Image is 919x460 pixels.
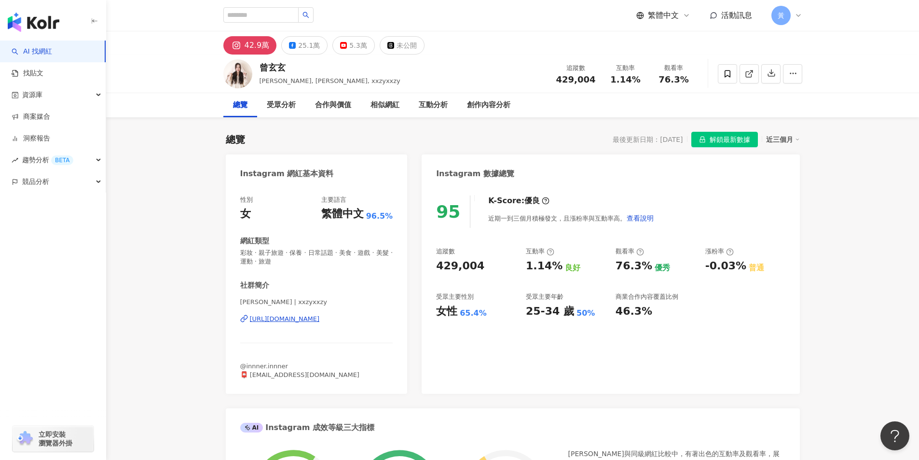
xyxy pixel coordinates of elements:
[22,171,49,193] span: 競品分析
[302,12,309,18] span: search
[656,63,692,73] div: 觀看率
[380,36,425,55] button: 未公開
[223,36,277,55] button: 42.9萬
[12,47,52,56] a: searchAI 找網紅
[616,293,678,301] div: 商業合作內容覆蓋比例
[321,207,364,222] div: 繁體中文
[556,74,596,84] span: 429,004
[12,69,43,78] a: 找貼文
[370,99,399,111] div: 相似網紅
[281,36,328,55] button: 25.1萬
[460,308,487,319] div: 65.4%
[436,304,457,319] div: 女性
[705,247,734,256] div: 漲粉率
[349,39,367,52] div: 5.3萬
[260,77,400,84] span: [PERSON_NAME], [PERSON_NAME], xxzyxxzy
[880,421,909,450] iframe: Help Scout Beacon - Open
[315,99,351,111] div: 合作與價值
[766,133,800,146] div: 近三個月
[240,298,393,307] span: [PERSON_NAME] | xxzyxxzy
[397,39,417,52] div: 未公開
[710,132,750,148] span: 解鎖最新數據
[240,249,393,266] span: 彩妝 · 親子旅遊 · 保養 · 日常話題 · 美食 · 遊戲 · 美髮 · 運動 · 旅遊
[488,195,549,206] div: K-Score :
[655,263,670,273] div: 優秀
[321,195,346,204] div: 主要語言
[488,209,654,228] div: 近期一到三個月積極發文，且漲粉率與互動率高。
[12,112,50,122] a: 商案媒合
[332,36,374,55] button: 5.3萬
[15,431,34,446] img: chrome extension
[240,207,251,222] div: 女
[467,99,510,111] div: 創作內容分析
[240,315,393,323] a: [URL][DOMAIN_NAME]
[721,11,752,20] span: 活動訊息
[778,10,784,21] span: 黃
[613,136,683,143] div: 最後更新日期：[DATE]
[22,84,42,106] span: 資源庫
[12,134,50,143] a: 洞察報告
[607,63,644,73] div: 互動率
[616,304,652,319] div: 46.3%
[267,99,296,111] div: 受眾分析
[526,247,554,256] div: 互動率
[250,315,320,323] div: [URL][DOMAIN_NAME]
[436,202,460,222] div: 95
[699,136,706,143] span: lock
[436,247,455,256] div: 追蹤數
[22,149,73,171] span: 趨勢分析
[233,99,247,111] div: 總覽
[626,209,654,228] button: 查看說明
[565,263,580,273] div: 良好
[436,293,474,301] div: 受眾主要性別
[240,168,334,179] div: Instagram 網紅基本資料
[240,236,269,246] div: 網紅類型
[526,304,574,319] div: 25-34 歲
[240,195,253,204] div: 性別
[13,426,94,452] a: chrome extension立即安裝 瀏覽器外掛
[526,293,563,301] div: 受眾主要年齡
[12,157,18,164] span: rise
[226,133,245,146] div: 總覽
[436,168,514,179] div: Instagram 數據總覽
[524,195,540,206] div: 優良
[556,63,596,73] div: 追蹤數
[39,430,72,447] span: 立即安裝 瀏覽器外掛
[51,155,73,165] div: BETA
[298,39,320,52] div: 25.1萬
[576,308,595,319] div: 50%
[749,263,764,273] div: 普通
[260,61,400,73] div: 曾玄玄
[658,75,688,84] span: 76.3%
[691,132,758,147] button: 解鎖最新數據
[223,59,252,88] img: KOL Avatar
[366,211,393,222] span: 96.5%
[240,362,359,378] span: @innner.innner 📮 [EMAIL_ADDRESS][DOMAIN_NAME]
[526,259,562,274] div: 1.14%
[240,422,374,433] div: Instagram 成效等級三大指標
[245,39,270,52] div: 42.9萬
[648,10,679,21] span: 繁體中文
[616,259,652,274] div: 76.3%
[240,280,269,291] div: 社群簡介
[610,75,640,84] span: 1.14%
[627,214,654,222] span: 查看說明
[436,259,484,274] div: 429,004
[419,99,448,111] div: 互動分析
[240,423,263,432] div: AI
[8,13,59,32] img: logo
[705,259,746,274] div: -0.03%
[616,247,644,256] div: 觀看率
